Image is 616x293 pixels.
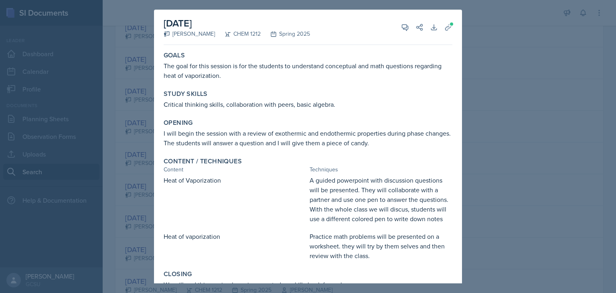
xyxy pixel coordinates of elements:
[164,280,452,289] p: We will end this session by going over todays skill check from class.
[215,30,261,38] div: CHEM 1212
[164,61,452,80] p: The goal for this session is for the students to understand conceptual and math questions regardi...
[310,232,452,260] p: Practice math problems will be presented on a worksheet. they will try by them selves and then re...
[164,51,185,59] label: Goals
[164,16,310,31] h2: [DATE]
[164,157,242,165] label: Content / Techniques
[164,90,208,98] label: Study Skills
[310,165,452,174] div: Techniques
[164,165,306,174] div: Content
[164,175,306,185] p: Heat of Vaporization
[164,128,452,148] p: I will begin the session with a review of exothermic and endothermic properties during phase chan...
[164,100,452,109] p: Critical thinking skills, collaboration with peers, basic algebra.
[164,270,192,278] label: Closing
[261,30,310,38] div: Spring 2025
[164,30,215,38] div: [PERSON_NAME]
[310,175,452,224] p: A guided powerpoint with discussion questions will be presented. They will collaborate with a par...
[164,232,306,241] p: Heat of vaporization
[164,119,193,127] label: Opening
